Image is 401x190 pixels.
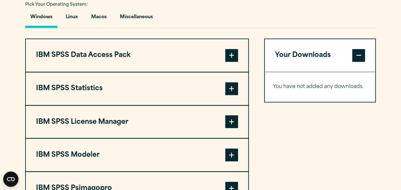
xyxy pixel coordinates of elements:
p: You have not added any downloads. [273,82,368,91]
button: Miscellaneous [115,10,158,28]
span: Pick Your Operating System: [25,3,88,7]
button: IBM SPSS Data Access Pack [26,39,248,72]
button: IBM SPSS License Manager [26,106,248,138]
button: Your Downloads [265,39,375,72]
button: Linux [61,10,83,28]
button: Macos [86,10,112,28]
button: IBM SPSS Statistics [26,72,248,105]
div: Your Downloads [265,72,375,102]
button: IBM SPSS Modeler [26,139,248,171]
button: Open CMP widget [3,171,19,187]
button: Windows [25,10,57,28]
